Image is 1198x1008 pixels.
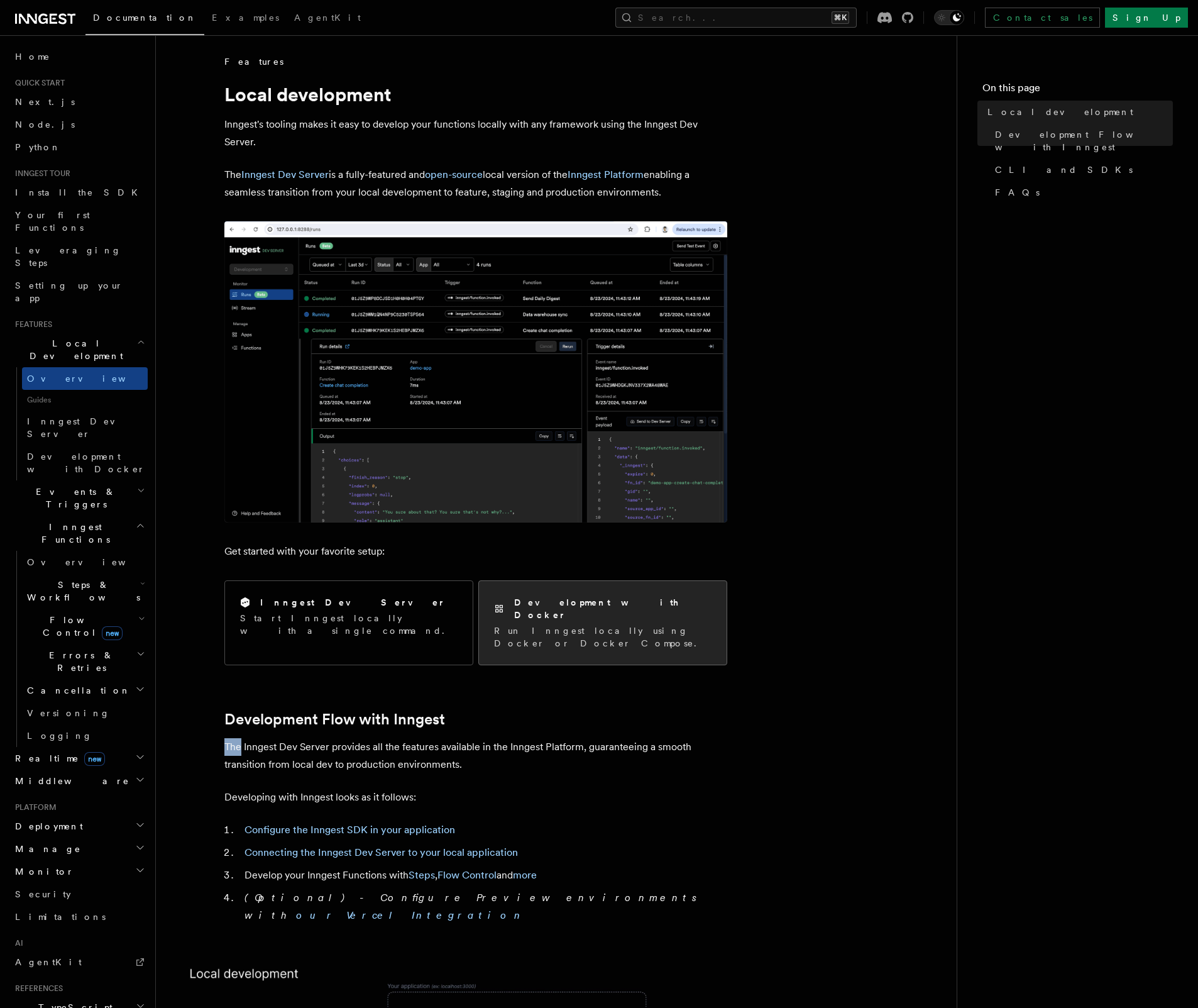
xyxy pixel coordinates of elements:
span: Middleware [10,775,129,787]
p: The is a fully-featured and local version of the enabling a seamless transition from your local d... [224,166,727,201]
button: Local Development [10,332,148,367]
a: our Vercel Integration [296,909,525,921]
a: Development Flow with Inngest [224,711,445,728]
span: Development with Docker [27,451,145,474]
span: Platform [10,802,57,812]
span: Monitor [10,865,74,878]
span: Features [10,319,52,330]
span: Inngest tour [10,169,70,179]
span: new [102,626,123,640]
button: Errors & Retries [22,644,148,679]
a: FAQs [990,181,1173,204]
a: Security [10,883,148,906]
span: Examples [212,13,279,23]
a: Local development [982,101,1173,123]
a: Inngest Dev Server [241,169,329,180]
button: Cancellation [22,679,148,702]
p: Developing with Inngest looks as it follows: [224,789,727,806]
span: Versioning [27,708,110,718]
em: (Optional) - Configure Preview environments with [245,892,704,921]
li: Develop your Inngest Functions with , and [241,867,727,884]
span: Errors & Retries [22,649,136,674]
a: CLI and SDKs [990,158,1173,181]
button: Toggle dark mode [934,10,964,25]
button: Middleware [10,770,148,792]
p: Get started with your favorite setup: [224,543,727,560]
a: Node.js [10,113,148,136]
a: Contact sales [985,8,1100,28]
span: Inngest Dev Server [27,416,135,439]
img: The Inngest Dev Server on the Functions page [224,221,727,523]
span: Guides [22,390,148,410]
button: Deployment [10,815,148,838]
span: Logging [27,731,92,741]
span: Next.js [15,97,75,107]
span: Install the SDK [15,187,145,197]
a: Inngest Platform [568,169,644,180]
div: Local Development [10,367,148,480]
span: Python [15,142,61,152]
span: AgentKit [294,13,361,23]
span: Features [224,55,283,68]
a: Overview [22,551,148,573]
span: Security [15,889,71,899]
span: Inngest Functions [10,521,136,546]
a: Overview [22,367,148,390]
span: Documentation [93,13,197,23]
a: Sign Up [1105,8,1188,28]
span: Events & Triggers [10,485,137,511]
span: Quick start [10,78,65,88]
p: The Inngest Dev Server provides all the features available in the Inngest Platform, guaranteeing ... [224,738,727,773]
span: Cancellation [22,684,131,697]
p: Start Inngest locally with a single command. [240,612,458,637]
a: Next.js [10,91,148,113]
span: AgentKit [15,957,82,967]
a: AgentKit [10,951,148,973]
span: AI [10,938,23,948]
button: Realtimenew [10,747,148,770]
p: Run Inngest locally using Docker or Docker Compose. [494,624,712,650]
span: Node.js [15,119,75,130]
div: Inngest Functions [10,551,148,747]
a: Inngest Dev ServerStart Inngest locally with a single command. [224,580,473,665]
span: Overview [27,374,157,384]
span: Leveraging Steps [15,245,121,268]
button: Steps & Workflows [22,573,148,609]
span: Overview [27,557,157,567]
span: Setting up your app [15,280,123,303]
span: Local development [987,106,1133,118]
a: Development with Docker [22,445,148,480]
a: more [513,869,537,881]
a: Steps [409,869,435,881]
span: Flow Control [22,614,138,639]
a: Home [10,45,148,68]
h4: On this page [982,80,1173,101]
span: new [84,752,105,766]
span: Your first Functions [15,210,90,233]
a: Logging [22,724,148,747]
span: CLI and SDKs [995,163,1133,176]
a: AgentKit [287,4,368,34]
button: Search...⌘K [615,8,857,28]
span: Steps & Workflows [22,579,140,604]
a: Development with DockerRun Inngest locally using Docker or Docker Compose. [478,580,727,665]
span: Limitations [15,912,106,922]
a: Your first Functions [10,204,148,239]
a: Inngest Dev Server [22,410,148,445]
button: Inngest Functions [10,516,148,551]
button: Events & Triggers [10,480,148,516]
span: Development Flow with Inngest [995,128,1173,153]
a: Documentation [85,4,204,35]
a: Versioning [22,702,148,724]
span: Deployment [10,820,83,833]
a: Development Flow with Inngest [990,123,1173,158]
a: Flow Control [437,869,497,881]
button: Monitor [10,860,148,883]
span: Manage [10,843,81,855]
a: Examples [204,4,287,34]
a: Leveraging Steps [10,239,148,274]
a: Setting up your app [10,274,148,309]
a: open-source [425,169,483,180]
p: Inngest's tooling makes it easy to develop your functions locally with any framework using the In... [224,116,727,151]
h2: Inngest Dev Server [260,596,446,609]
